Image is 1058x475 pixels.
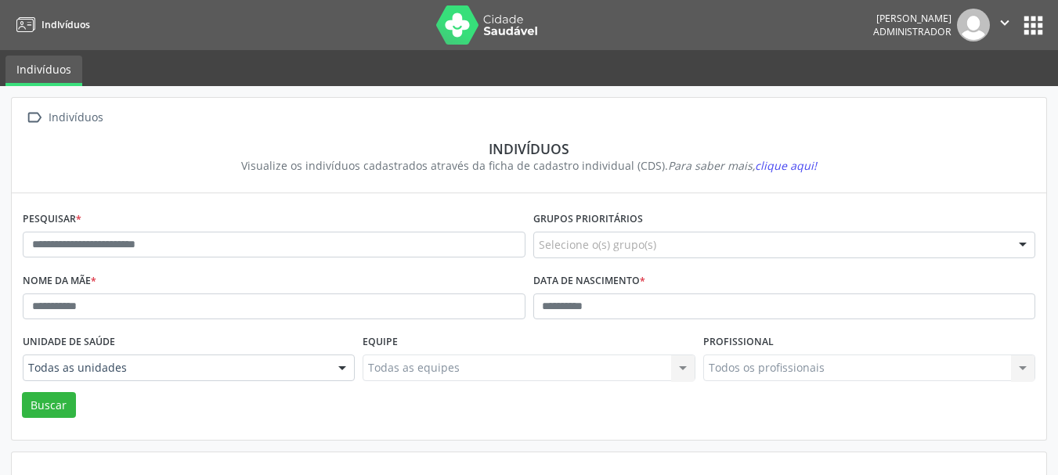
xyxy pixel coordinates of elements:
[1020,12,1047,39] button: apps
[873,25,951,38] span: Administrador
[11,12,90,38] a: Indivíduos
[873,12,951,25] div: [PERSON_NAME]
[23,330,115,354] label: Unidade de saúde
[22,392,76,419] button: Buscar
[533,207,643,232] label: Grupos prioritários
[533,269,645,293] label: Data de nascimento
[34,157,1024,174] div: Visualize os indivíduos cadastrados através da ficha de cadastro individual (CDS).
[45,106,106,129] div: Indivíduos
[5,56,82,86] a: Indivíduos
[703,330,774,354] label: Profissional
[23,269,96,293] label: Nome da mãe
[668,158,817,173] i: Para saber mais,
[28,360,323,376] span: Todas as unidades
[363,330,398,354] label: Equipe
[34,140,1024,157] div: Indivíduos
[996,14,1013,31] i: 
[539,236,656,253] span: Selecione o(s) grupo(s)
[23,106,106,129] a:  Indivíduos
[23,207,81,232] label: Pesquisar
[23,106,45,129] i: 
[755,158,817,173] span: clique aqui!
[957,9,990,41] img: img
[990,9,1020,41] button: 
[42,18,90,31] span: Indivíduos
